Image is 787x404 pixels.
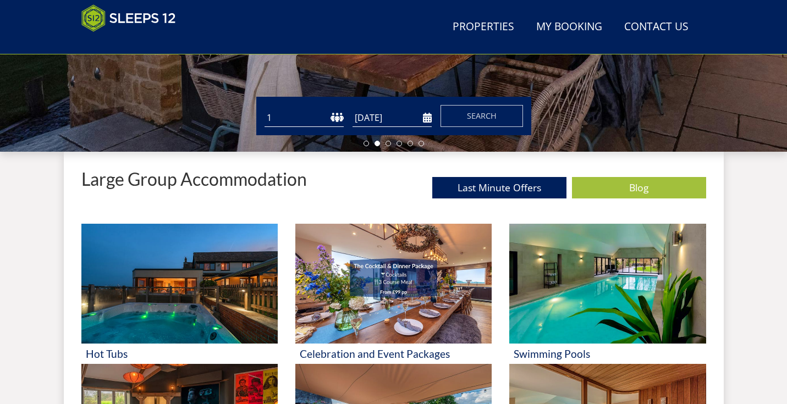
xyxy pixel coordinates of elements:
a: 'Swimming Pools' - Large Group Accommodation Holiday Ideas Swimming Pools [509,224,706,364]
h3: Celebration and Event Packages [300,348,487,359]
a: Contact Us [620,15,693,40]
h3: Swimming Pools [514,348,701,359]
span: Search [467,110,497,121]
a: Properties [448,15,519,40]
img: 'Celebration and Event Packages' - Large Group Accommodation Holiday Ideas [295,224,492,344]
img: 'Swimming Pools' - Large Group Accommodation Holiday Ideas [509,224,706,344]
p: Large Group Accommodation [81,169,307,189]
a: 'Hot Tubs' - Large Group Accommodation Holiday Ideas Hot Tubs [81,224,278,364]
a: Last Minute Offers [432,177,566,198]
input: Arrival Date [353,109,432,127]
a: My Booking [532,15,607,40]
img: 'Hot Tubs' - Large Group Accommodation Holiday Ideas [81,224,278,344]
h3: Hot Tubs [86,348,273,359]
a: 'Celebration and Event Packages' - Large Group Accommodation Holiday Ideas Celebration and Event ... [295,224,492,364]
iframe: Customer reviews powered by Trustpilot [76,38,191,48]
a: Blog [572,177,706,198]
img: Sleeps 12 [81,4,176,32]
button: Search [441,105,523,127]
